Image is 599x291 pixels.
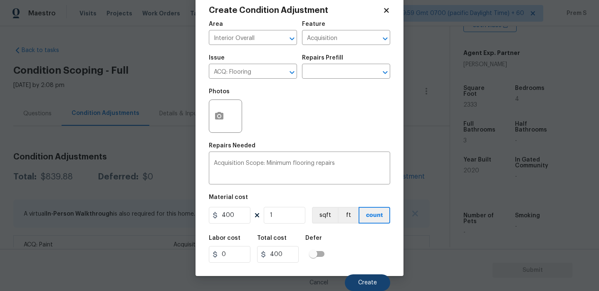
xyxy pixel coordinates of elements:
textarea: Acquisition Scope: Minimum flooring repairs [214,160,385,178]
h5: Feature [302,21,325,27]
h5: Defer [305,235,322,241]
h5: Repairs Needed [209,143,255,149]
button: Open [286,33,298,45]
h5: Issue [209,55,225,61]
h2: Create Condition Adjustment [209,6,383,15]
button: Open [286,67,298,78]
button: sqft [312,207,338,224]
button: Create [345,274,390,291]
button: count [359,207,390,224]
h5: Material cost [209,194,248,200]
button: Cancel [296,274,342,291]
span: Cancel [309,280,328,286]
h5: Repairs Prefill [302,55,343,61]
h5: Total cost [257,235,287,241]
button: Open [379,67,391,78]
span: Create [358,280,377,286]
button: Open [379,33,391,45]
h5: Area [209,21,223,27]
h5: Photos [209,89,230,95]
button: ft [338,207,359,224]
h5: Labor cost [209,235,240,241]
